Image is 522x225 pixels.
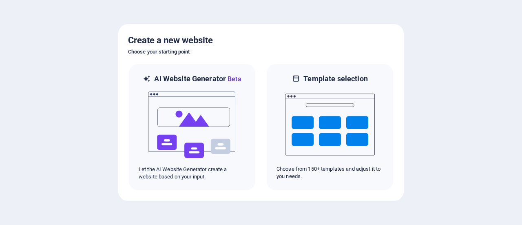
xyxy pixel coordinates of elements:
[226,75,241,83] span: Beta
[154,74,241,84] h6: AI Website Generator
[147,84,237,166] img: ai
[128,34,394,47] h5: Create a new website
[303,74,367,84] h6: Template selection
[128,63,256,191] div: AI Website GeneratorBetaaiLet the AI Website Generator create a website based on your input.
[276,165,383,180] p: Choose from 150+ templates and adjust it to you needs.
[128,47,394,57] h6: Choose your starting point
[139,166,246,180] p: Let the AI Website Generator create a website based on your input.
[266,63,394,191] div: Template selectionChoose from 150+ templates and adjust it to you needs.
